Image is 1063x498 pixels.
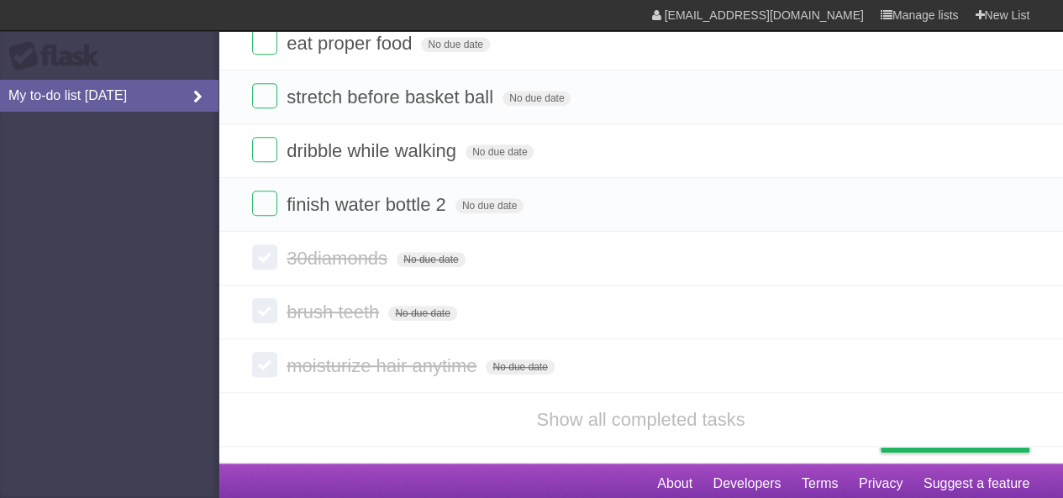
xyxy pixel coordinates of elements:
[8,41,109,71] div: Flask
[287,33,416,54] span: eat proper food
[252,191,277,216] label: Done
[252,83,277,108] label: Done
[287,248,392,269] span: 30diamonds
[455,198,524,213] span: No due date
[287,194,450,215] span: finish water bottle 2
[252,29,277,55] label: Done
[388,306,456,321] span: No due date
[397,252,465,267] span: No due date
[916,422,1021,452] span: Buy me a coffee
[486,359,554,375] span: No due date
[252,298,277,323] label: Done
[252,137,277,162] label: Done
[287,301,383,322] span: brush teeth
[287,140,460,161] span: dribble while walking
[287,355,481,376] span: moisturize hair anytime
[252,244,277,270] label: Done
[252,352,277,377] label: Done
[466,144,534,160] span: No due date
[503,91,571,106] span: No due date
[536,409,745,430] a: Show all completed tasks
[421,37,489,52] span: No due date
[287,86,497,107] span: stretch before basket ball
